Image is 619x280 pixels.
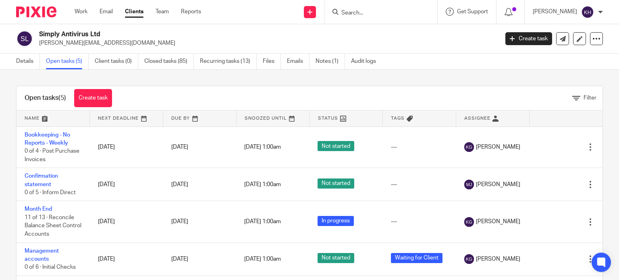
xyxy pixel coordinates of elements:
div: --- [391,180,448,189]
span: 0 of 6 · Initial Checks [25,264,76,270]
span: In progress [318,216,354,226]
div: --- [391,143,448,151]
span: (5) [58,95,66,101]
a: Create task [505,32,552,45]
span: [DATE] 1:00am [244,144,281,150]
img: svg%3E [464,180,474,189]
a: Bookkeeping - No Reports - Weekly [25,132,70,146]
a: Client tasks (0) [95,54,138,69]
td: [DATE] [90,201,163,243]
img: svg%3E [16,30,33,47]
h1: Open tasks [25,94,66,102]
a: Clients [125,8,143,16]
span: [PERSON_NAME] [476,143,520,151]
input: Search [341,10,413,17]
img: svg%3E [581,6,594,19]
a: Recurring tasks (13) [200,54,257,69]
span: 11 of 13 · Reconcile Balance Sheet Control Accounts [25,215,81,237]
span: [PERSON_NAME] [476,255,520,263]
a: Email [100,8,113,16]
td: [DATE] [90,127,163,168]
span: Snoozed Until [245,116,287,120]
img: Pixie [16,6,56,17]
span: [DATE] [171,219,188,224]
a: Month End [25,206,52,212]
span: [DATE] [171,256,188,262]
a: Files [263,54,281,69]
a: Notes (1) [316,54,345,69]
td: [DATE] [90,168,163,201]
a: Confirmation statement [25,173,58,187]
span: 0 of 4 · Post Purchase Invoices [25,148,79,162]
span: Status [318,116,338,120]
a: Reports [181,8,201,16]
span: [PERSON_NAME] [476,180,520,189]
a: Emails [287,54,309,69]
span: Not started [318,178,354,189]
p: [PERSON_NAME][EMAIL_ADDRESS][DOMAIN_NAME] [39,39,493,47]
a: Create task [74,89,112,107]
a: Management accounts [25,248,59,262]
a: Open tasks (5) [46,54,89,69]
span: Not started [318,253,354,263]
img: svg%3E [464,142,474,152]
span: Get Support [457,9,488,15]
img: svg%3E [464,217,474,227]
span: [DATE] 1:00am [244,219,281,224]
a: Audit logs [351,54,382,69]
a: Details [16,54,40,69]
span: 0 of 5 · Inform Direct [25,190,76,195]
span: Tags [391,116,405,120]
span: [DATE] 1:00am [244,182,281,187]
a: Work [75,8,87,16]
div: --- [391,218,448,226]
span: [DATE] [171,144,188,150]
p: [PERSON_NAME] [533,8,577,16]
span: [DATE] [171,182,188,187]
img: svg%3E [464,254,474,264]
span: Not started [318,141,354,151]
td: [DATE] [90,243,163,276]
span: Waiting for Client [391,253,442,263]
span: [DATE] 1:00am [244,256,281,262]
a: Team [156,8,169,16]
a: Closed tasks (85) [144,54,194,69]
span: Filter [584,95,596,101]
h2: Simply Antivirus Ltd [39,30,403,39]
span: [PERSON_NAME] [476,218,520,226]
